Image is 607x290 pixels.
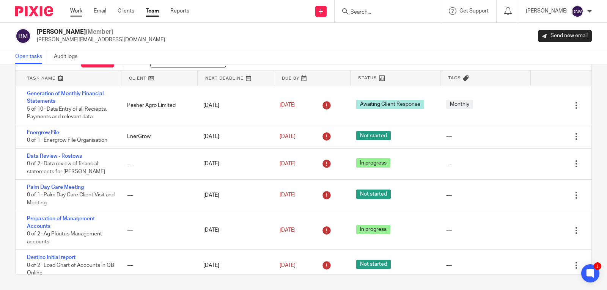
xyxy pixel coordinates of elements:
span: 0 of 2 · Load Chart of Accounts in QB Online [27,263,114,276]
span: Not started [356,131,391,140]
div: [DATE] [196,156,272,171]
p: [PERSON_NAME][EMAIL_ADDRESS][DOMAIN_NAME] [37,36,165,44]
span: Not started [356,260,391,269]
a: Team [146,7,159,15]
a: Send new email [538,30,592,42]
div: --- [120,223,196,238]
div: Pesher Agro Limited [120,98,196,113]
a: Palm Day Care Meeting [27,185,84,190]
h2: [PERSON_NAME] [37,28,165,36]
a: Open tasks [15,49,48,64]
div: --- [120,258,196,273]
a: Clients [118,7,134,15]
span: Awaiting Client Response [356,100,424,109]
a: Destino Initial report [27,255,75,260]
span: 0 of 2 · Ag Ploutus Management accounts [27,232,102,245]
a: Reports [170,7,189,15]
span: In progress [356,158,390,168]
span: 0 of 1 · Energrow File Organisation [27,138,107,143]
div: --- [446,191,452,199]
span: Get Support [459,8,489,14]
span: 5 of 10 · Data Entry of all Reciepts, Payments and relevant data [27,107,107,120]
span: [DATE] [280,134,296,139]
p: [PERSON_NAME] [526,7,568,15]
div: [DATE] [196,129,272,144]
a: Email [94,7,106,15]
div: --- [446,160,452,168]
a: Generation of Monthly Financial Statements [27,91,104,104]
span: [DATE] [280,161,296,166]
div: --- [446,133,452,140]
div: 1 [594,262,601,270]
div: --- [446,226,452,234]
div: --- [446,262,452,269]
img: svg%3E [15,28,31,44]
a: Preparation of Management Accounts [27,216,95,229]
div: [DATE] [196,223,272,238]
a: Work [70,7,82,15]
span: Status [358,75,377,81]
span: [DATE] [280,263,296,268]
span: [DATE] [280,227,296,233]
div: --- [120,188,196,203]
div: [DATE] [196,188,272,203]
span: (Member) [86,29,113,35]
a: Data Review - Rostows [27,154,82,159]
a: Energrow File [27,130,59,135]
div: --- [120,156,196,171]
span: Not started [356,190,391,199]
input: Search [350,9,418,16]
div: [DATE] [196,258,272,273]
span: [DATE] [280,193,296,198]
span: 0 of 2 · Data review of financial statements for [PERSON_NAME] [27,161,105,174]
div: [DATE] [196,98,272,113]
span: [DATE] [280,103,296,108]
a: Audit logs [54,49,83,64]
span: Monthly [446,100,473,109]
img: Pixie [15,6,53,16]
span: In progress [356,225,390,234]
div: EnerGrow [120,129,196,144]
span: Tags [448,75,461,81]
img: svg%3E [571,5,583,17]
span: 0 of 1 · Palm Day Care Client Visit and Meeting [27,193,115,206]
